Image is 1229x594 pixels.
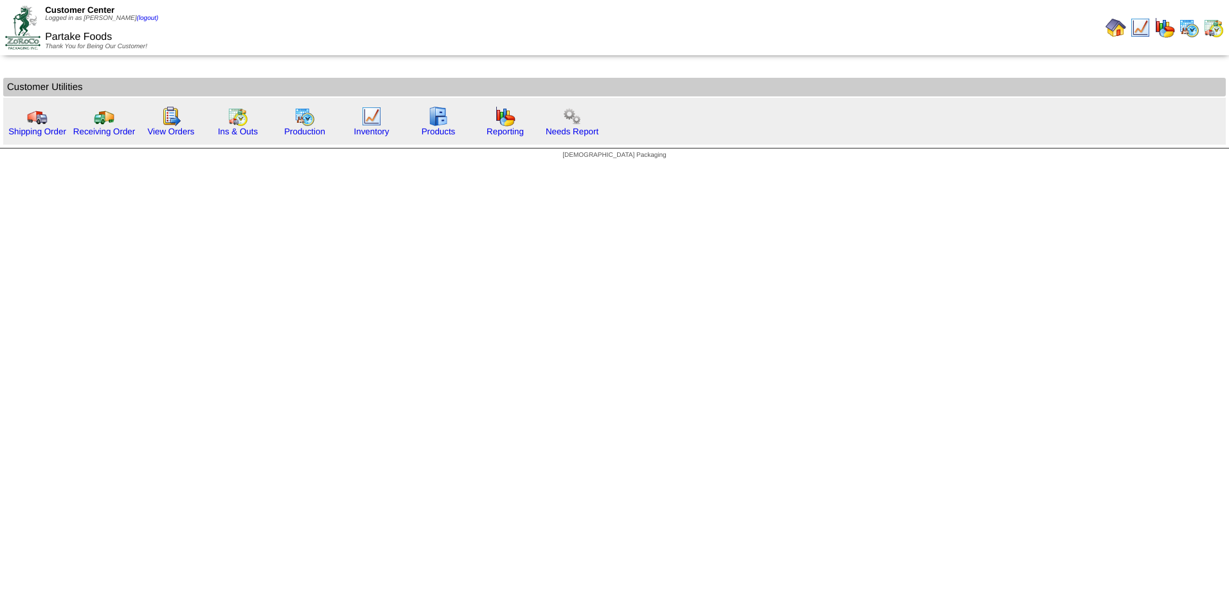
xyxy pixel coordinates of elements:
span: Thank You for Being Our Customer! [45,43,147,50]
img: truck2.gif [94,106,114,127]
img: truck.gif [27,106,48,127]
span: Customer Center [45,5,114,15]
img: graph.gif [1154,17,1175,38]
img: workorder.gif [161,106,181,127]
img: workflow.png [562,106,582,127]
img: calendarinout.gif [228,106,248,127]
a: Needs Report [546,127,598,136]
a: Inventory [354,127,390,136]
a: (logout) [136,15,158,22]
a: Receiving Order [73,127,135,136]
a: Production [284,127,325,136]
span: Logged in as [PERSON_NAME] [45,15,158,22]
img: cabinet.gif [428,106,449,127]
span: Partake Foods [45,32,112,42]
span: [DEMOGRAPHIC_DATA] Packaging [562,152,666,159]
a: View Orders [147,127,194,136]
td: Customer Utilities [3,78,1226,96]
img: ZoRoCo_Logo(Green%26Foil)%20jpg.webp [5,6,40,49]
img: line_graph.gif [1130,17,1151,38]
img: graph.gif [495,106,516,127]
img: calendarinout.gif [1203,17,1224,38]
img: home.gif [1106,17,1126,38]
a: Products [422,127,456,136]
a: Ins & Outs [218,127,258,136]
img: calendarprod.gif [1179,17,1199,38]
img: line_graph.gif [361,106,382,127]
a: Shipping Order [8,127,66,136]
img: calendarprod.gif [294,106,315,127]
a: Reporting [487,127,524,136]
